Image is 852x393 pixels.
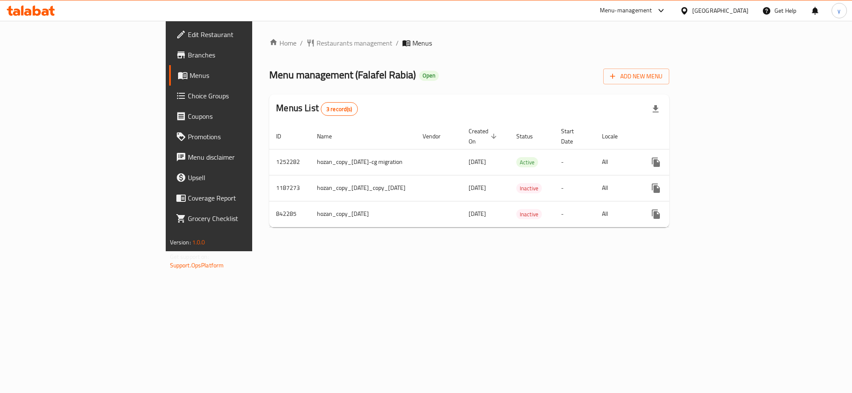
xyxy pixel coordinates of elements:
[169,188,308,208] a: Coverage Report
[188,132,301,142] span: Promotions
[469,156,486,167] span: [DATE]
[169,86,308,106] a: Choice Groups
[310,201,416,227] td: hozan_copy_[DATE]
[169,106,308,126] a: Coupons
[516,184,542,193] span: Inactive
[646,152,666,172] button: more
[595,201,639,227] td: All
[516,209,542,219] div: Inactive
[646,204,666,224] button: more
[561,126,585,146] span: Start Date
[276,102,357,116] h2: Menus List
[595,149,639,175] td: All
[169,45,308,65] a: Branches
[396,38,399,48] li: /
[554,149,595,175] td: -
[516,209,542,219] span: Inactive
[645,99,666,119] div: Export file
[666,152,687,172] button: Change Status
[188,193,301,203] span: Coverage Report
[595,175,639,201] td: All
[317,38,392,48] span: Restaurants management
[321,105,357,113] span: 3 record(s)
[276,131,292,141] span: ID
[188,152,301,162] span: Menu disclaimer
[692,6,748,15] div: [GEOGRAPHIC_DATA]
[170,251,209,262] span: Get support on:
[310,149,416,175] td: hozan_copy_[DATE]-cg migration
[169,24,308,45] a: Edit Restaurant
[188,213,301,224] span: Grocery Checklist
[188,172,301,183] span: Upsell
[469,182,486,193] span: [DATE]
[412,38,432,48] span: Menus
[190,70,301,80] span: Menus
[169,167,308,188] a: Upsell
[192,237,205,248] span: 1.0.0
[666,204,687,224] button: Change Status
[306,38,392,48] a: Restaurants management
[469,208,486,219] span: [DATE]
[170,260,224,271] a: Support.OpsPlatform
[603,69,669,84] button: Add New Menu
[610,71,662,82] span: Add New Menu
[600,6,652,16] div: Menu-management
[310,175,416,201] td: hozan_copy_[DATE]_copy_[DATE]
[170,237,191,248] span: Version:
[169,126,308,147] a: Promotions
[516,183,542,193] div: Inactive
[169,65,308,86] a: Menus
[269,123,734,227] table: enhanced table
[419,71,439,81] div: Open
[516,131,544,141] span: Status
[554,175,595,201] td: -
[554,201,595,227] td: -
[838,6,840,15] span: y
[469,126,499,146] span: Created On
[516,157,538,167] div: Active
[666,178,687,198] button: Change Status
[516,158,538,167] span: Active
[269,38,669,48] nav: breadcrumb
[639,123,734,149] th: Actions
[423,131,452,141] span: Vendor
[188,91,301,101] span: Choice Groups
[169,147,308,167] a: Menu disclaimer
[321,102,358,116] div: Total records count
[646,178,666,198] button: more
[188,111,301,121] span: Coupons
[169,208,308,229] a: Grocery Checklist
[188,29,301,40] span: Edit Restaurant
[602,131,629,141] span: Locale
[419,72,439,79] span: Open
[317,131,343,141] span: Name
[269,65,416,84] span: Menu management ( Falafel Rabia )
[188,50,301,60] span: Branches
